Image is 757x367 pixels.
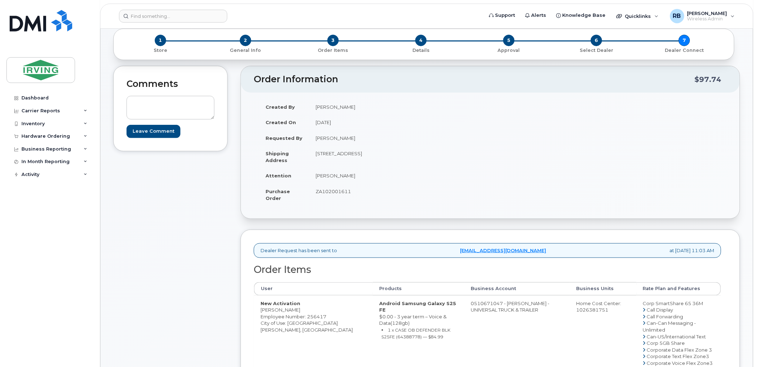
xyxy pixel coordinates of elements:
[460,247,546,254] a: [EMAIL_ADDRESS][DOMAIN_NAME]
[377,46,465,54] a: 4 Details
[556,47,638,54] p: Select Dealer
[382,327,451,339] small: 1 x CASE OB DEFENDER BLK S25FE (64388778) — $84.99
[553,46,641,54] a: 6 Select Dealer
[309,168,485,183] td: [PERSON_NAME]
[379,300,456,313] strong: Android Samsung Galaxy S25 FE
[464,282,570,295] th: Business Account
[254,74,695,84] h2: Order Information
[465,46,553,54] a: 5 Approval
[309,114,485,130] td: [DATE]
[127,125,180,138] input: Leave Comment
[647,360,713,366] span: Corporate Voice Flex Zone3
[309,99,485,115] td: [PERSON_NAME]
[119,10,227,23] input: Find something...
[551,8,611,23] a: Knowledge Base
[687,10,727,16] span: [PERSON_NAME]
[316,189,351,194] span: ZA102001611
[647,340,685,346] span: Corp 5GB Share
[625,13,651,19] span: Quicklinks
[254,243,721,258] div: Dealer Request has been sent to at [DATE] 11:03 AM
[292,47,374,54] p: Order Items
[254,264,721,275] h2: Order Items
[637,282,721,295] th: Rate Plan and Features
[119,46,202,54] a: 1 Store
[380,47,462,54] p: Details
[612,9,664,23] div: Quicklinks
[495,12,515,19] span: Support
[647,347,712,353] span: Corporate Data Flex Zone 3
[240,35,251,46] span: 2
[647,314,683,319] span: Call Forwarding
[204,47,287,54] p: General Info
[266,119,296,125] strong: Created On
[647,334,706,339] span: Can-US/International Text
[127,79,214,89] h2: Comments
[643,320,696,333] span: Can-Can Messaging - Unlimited
[266,173,291,178] strong: Attention
[122,47,199,54] p: Store
[254,282,373,295] th: User
[266,135,302,141] strong: Requested By
[468,47,550,54] p: Approval
[202,46,290,54] a: 2 General Info
[327,35,339,46] span: 3
[155,35,166,46] span: 1
[415,35,427,46] span: 4
[647,307,673,313] span: Call Display
[570,282,637,295] th: Business Units
[647,353,709,359] span: Corporate Text Flex Zone3
[266,189,290,201] strong: Purchase Order
[531,12,546,19] span: Alerts
[687,16,727,22] span: Wireless Admin
[309,146,485,168] td: [STREET_ADDRESS]
[261,314,326,319] span: Employee Number: 256417
[289,46,377,54] a: 3 Order Items
[591,35,602,46] span: 6
[563,12,606,19] span: Knowledge Base
[266,104,295,110] strong: Created By
[695,73,722,86] div: $97.74
[309,130,485,146] td: [PERSON_NAME]
[373,282,464,295] th: Products
[665,9,740,23] div: Roberts, Brad
[261,300,300,306] strong: New Activation
[520,8,551,23] a: Alerts
[266,151,289,163] strong: Shipping Address
[484,8,520,23] a: Support
[503,35,515,46] span: 5
[673,12,681,20] span: RB
[577,300,630,313] div: Home Cost Center: 1026381751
